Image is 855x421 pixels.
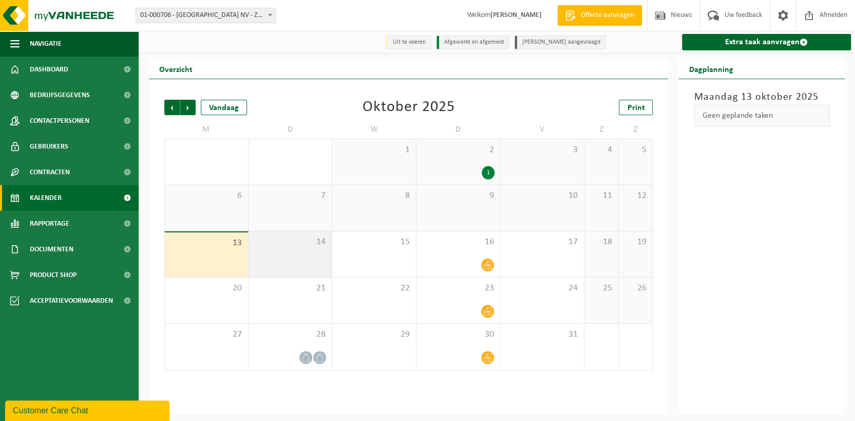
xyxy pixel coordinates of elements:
[590,283,613,294] span: 25
[136,8,275,23] span: 01-000706 - GONDREXON NV - ZAVENTEM
[505,236,579,248] span: 17
[254,329,327,340] span: 28
[590,236,613,248] span: 18
[624,190,648,202] span: 12
[337,329,411,340] span: 29
[619,100,653,115] a: Print
[678,59,743,79] h2: Dagplanning
[337,144,411,156] span: 1
[30,31,62,57] span: Navigatie
[254,190,327,202] span: 7
[422,144,495,156] span: 2
[515,35,606,49] li: [PERSON_NAME] aangevraagd
[682,34,851,50] a: Extra taak aanvragen
[249,120,333,139] td: D
[500,120,584,139] td: V
[332,120,416,139] td: W
[584,120,619,139] td: Z
[170,283,243,294] span: 20
[337,236,411,248] span: 15
[136,8,276,23] span: 01-000706 - GONDREXON NV - ZAVENTEM
[505,283,579,294] span: 24
[624,144,648,156] span: 5
[416,120,501,139] td: D
[170,329,243,340] span: 27
[505,190,579,202] span: 10
[385,35,431,49] li: Uit te voeren
[30,108,89,134] span: Contactpersonen
[30,211,69,236] span: Rapportage
[490,11,542,19] strong: [PERSON_NAME]
[363,100,455,115] div: Oktober 2025
[201,100,247,115] div: Vandaag
[254,283,327,294] span: 21
[30,134,68,159] span: Gebruikers
[624,236,648,248] span: 19
[170,237,243,249] span: 13
[590,144,613,156] span: 4
[164,120,249,139] td: M
[254,236,327,248] span: 14
[619,120,653,139] td: Z
[337,283,411,294] span: 22
[30,82,90,108] span: Bedrijfsgegevens
[422,329,495,340] span: 30
[422,236,495,248] span: 16
[30,236,73,262] span: Documenten
[180,100,196,115] span: Volgende
[557,5,642,26] a: Offerte aanvragen
[30,185,62,211] span: Kalender
[422,190,495,202] span: 9
[30,57,68,82] span: Dashboard
[30,159,70,185] span: Contracten
[164,100,180,115] span: Vorige
[30,262,77,288] span: Product Shop
[590,190,613,202] span: 11
[422,283,495,294] span: 23
[436,35,509,49] li: Afgewerkt en afgemeld
[505,144,579,156] span: 3
[170,190,243,202] span: 6
[5,398,172,421] iframe: chat widget
[149,59,203,79] h2: Overzicht
[505,329,579,340] span: 31
[337,190,411,202] span: 8
[694,89,829,105] h3: Maandag 13 oktober 2025
[694,105,829,126] div: Geen geplande taken
[578,10,637,21] span: Offerte aanvragen
[30,288,113,314] span: Acceptatievoorwaarden
[624,283,648,294] span: 26
[627,104,644,112] span: Print
[482,166,495,179] div: 1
